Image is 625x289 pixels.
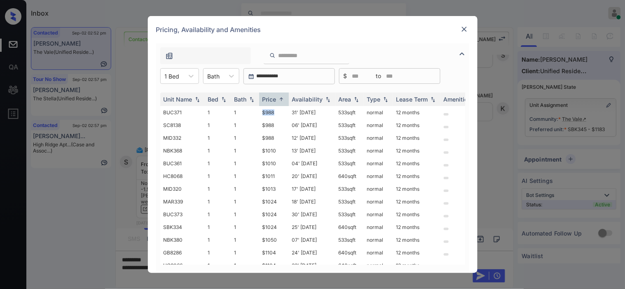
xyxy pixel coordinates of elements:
[231,183,259,195] td: 1
[335,106,364,119] td: 533 sqft
[220,97,228,102] img: sorting
[344,72,347,81] span: $
[259,246,289,259] td: $1104
[289,157,335,170] td: 04' [DATE]
[259,259,289,272] td: $1104
[231,132,259,144] td: 1
[205,144,231,157] td: 1
[393,132,440,144] td: 12 months
[231,259,259,272] td: 1
[277,96,286,102] img: sorting
[259,119,289,132] td: $988
[231,195,259,208] td: 1
[259,183,289,195] td: $1013
[205,106,231,119] td: 1
[364,144,393,157] td: normal
[259,144,289,157] td: $1010
[148,16,478,43] div: Pricing, Availability and Amenities
[335,132,364,144] td: 533 sqft
[160,119,205,132] td: SC8138
[205,234,231,246] td: 1
[393,221,440,234] td: 12 months
[269,52,276,59] img: icon-zuma
[364,132,393,144] td: normal
[393,183,440,195] td: 12 months
[160,157,205,170] td: BUC361
[460,25,468,33] img: close
[208,96,219,103] div: Bed
[457,49,467,59] img: icon-zuma
[205,119,231,132] td: 1
[205,157,231,170] td: 1
[289,119,335,132] td: 06' [DATE]
[160,170,205,183] td: HC8068
[160,106,205,119] td: BUC371
[393,106,440,119] td: 12 months
[231,234,259,246] td: 1
[364,183,393,195] td: normal
[289,144,335,157] td: 13' [DATE]
[289,208,335,221] td: 30' [DATE]
[259,208,289,221] td: $1024
[352,97,360,102] img: sorting
[444,96,471,103] div: Amenities
[335,259,364,272] td: 640 sqft
[205,221,231,234] td: 1
[324,97,332,102] img: sorting
[231,208,259,221] td: 1
[393,208,440,221] td: 12 months
[205,208,231,221] td: 1
[160,259,205,272] td: HC8066
[259,221,289,234] td: $1024
[289,170,335,183] td: 20' [DATE]
[165,52,173,60] img: icon-zuma
[205,183,231,195] td: 1
[364,119,393,132] td: normal
[289,195,335,208] td: 18' [DATE]
[393,157,440,170] td: 12 months
[205,170,231,183] td: 1
[364,157,393,170] td: normal
[335,208,364,221] td: 533 sqft
[193,97,201,102] img: sorting
[393,259,440,272] td: 12 months
[205,259,231,272] td: 1
[231,106,259,119] td: 1
[231,221,259,234] td: 1
[335,157,364,170] td: 533 sqft
[335,221,364,234] td: 640 sqft
[259,195,289,208] td: $1024
[259,234,289,246] td: $1050
[234,96,247,103] div: Bath
[259,106,289,119] td: $988
[364,259,393,272] td: normal
[160,144,205,157] td: NBK368
[393,234,440,246] td: 12 months
[339,96,351,103] div: Area
[289,132,335,144] td: 12' [DATE]
[393,195,440,208] td: 12 months
[335,183,364,195] td: 533 sqft
[160,234,205,246] td: NBK380
[335,195,364,208] td: 533 sqft
[364,106,393,119] td: normal
[364,195,393,208] td: normal
[289,246,335,259] td: 24' [DATE]
[396,96,428,103] div: Lease Term
[393,119,440,132] td: 12 months
[231,170,259,183] td: 1
[393,144,440,157] td: 12 months
[393,170,440,183] td: 12 months
[262,96,276,103] div: Price
[364,246,393,259] td: normal
[335,234,364,246] td: 533 sqft
[231,119,259,132] td: 1
[205,246,231,259] td: 1
[231,157,259,170] td: 1
[367,96,381,103] div: Type
[160,246,205,259] td: GB8286
[376,72,382,81] span: to
[364,208,393,221] td: normal
[259,170,289,183] td: $1011
[335,246,364,259] td: 640 sqft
